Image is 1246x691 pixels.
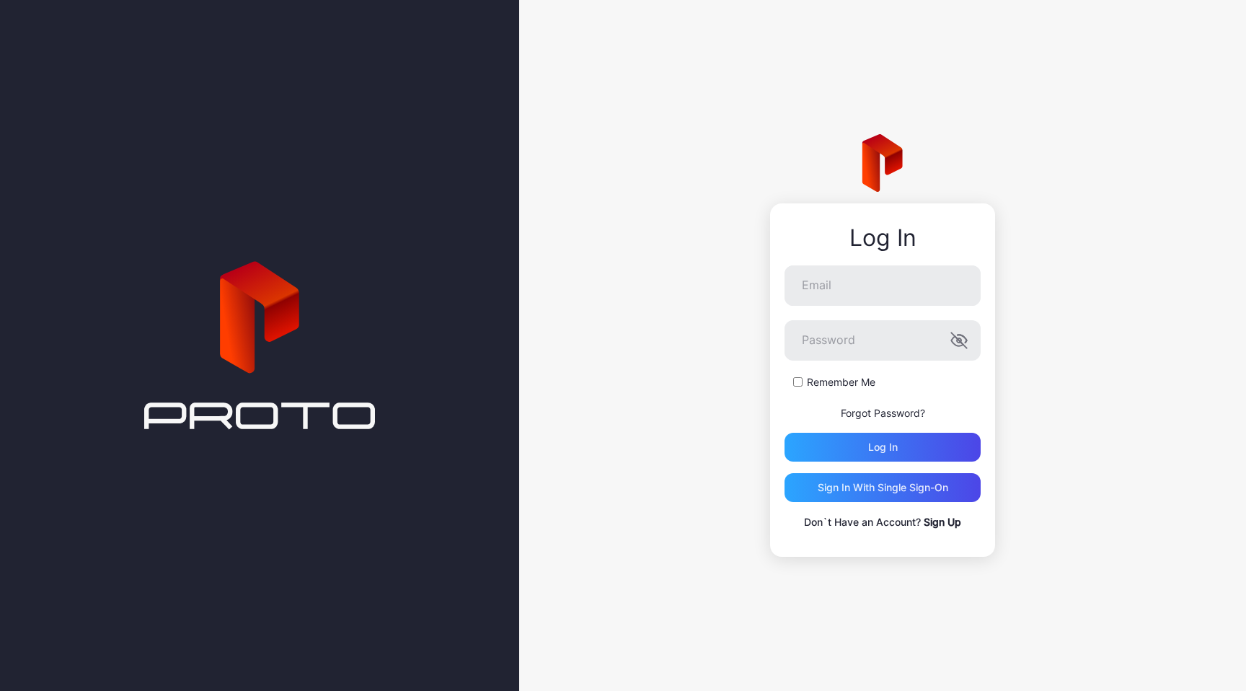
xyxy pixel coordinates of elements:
[785,514,981,531] p: Don`t Have an Account?
[924,516,961,528] a: Sign Up
[785,320,981,361] input: Password
[785,265,981,306] input: Email
[807,375,875,389] label: Remember Me
[818,482,948,493] div: Sign in With Single Sign-On
[868,441,898,453] div: Log in
[950,332,968,349] button: Password
[841,407,925,419] a: Forgot Password?
[785,433,981,462] button: Log in
[785,225,981,251] div: Log In
[785,473,981,502] button: Sign in With Single Sign-On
